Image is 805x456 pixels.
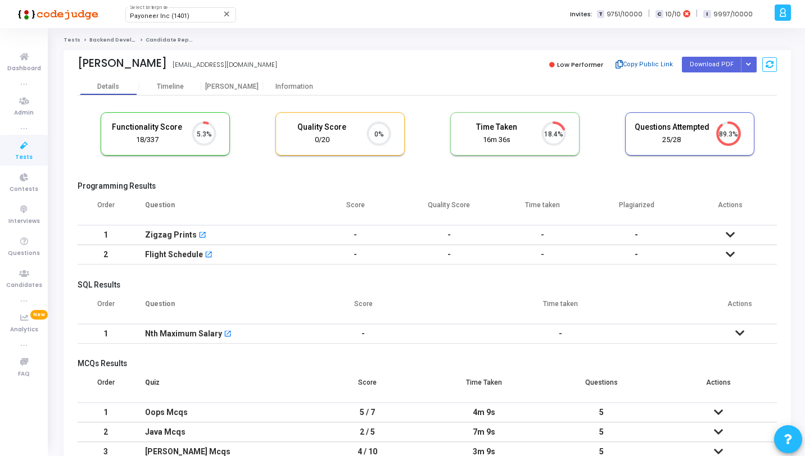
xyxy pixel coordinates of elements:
span: C [655,10,663,19]
h5: Questions Attempted [634,122,709,132]
td: 2 [78,422,134,442]
td: 5 / 7 [309,403,426,422]
span: 9751/10000 [607,10,643,19]
span: Interviews [8,217,40,226]
div: Flight Schedule [145,245,203,264]
div: 4m 9s [437,403,531,422]
h5: SQL Results [78,280,777,290]
th: Order [78,371,134,403]
div: Timeline [157,83,184,91]
h5: MCQs Results [78,359,777,368]
button: Copy Public Link [612,56,676,73]
th: Time taken [496,194,590,225]
td: 5 [543,403,660,422]
th: Question [134,293,309,324]
td: - [309,225,402,245]
div: 25/28 [634,135,709,145]
th: Order [78,194,134,225]
th: Quiz [134,371,309,403]
div: Java Mcqs [145,423,297,441]
span: - [635,230,638,239]
td: 5 [543,422,660,442]
span: Candidates [6,281,42,290]
div: Button group with nested dropdown [741,57,757,72]
span: Low Performer [557,60,603,69]
a: Tests [64,37,80,43]
div: Information [263,83,325,91]
th: Score [309,371,426,403]
span: Analytics [10,325,38,335]
th: Questions [543,371,660,403]
span: Dashboard [7,64,41,74]
td: - [402,245,496,265]
h5: Time Taken [459,122,535,132]
label: Invites: [570,10,593,19]
a: Backend Developer Assessment [89,37,182,43]
th: Question [134,194,309,225]
span: Contests [10,185,38,194]
div: Details [97,83,119,91]
nav: breadcrumb [64,37,791,44]
span: Candidate Report [146,37,197,43]
mat-icon: open_in_new [198,232,206,240]
th: Actions [660,371,777,403]
span: | [696,8,698,20]
span: FAQ [18,370,30,379]
div: 16m 36s [459,135,535,145]
div: [PERSON_NAME] [201,83,263,91]
th: Plagiarized [590,194,684,225]
h5: Programming Results [78,181,777,191]
span: Tests [15,153,33,162]
th: Quality Score [402,194,496,225]
th: Actions [702,293,777,324]
span: Questions [8,249,40,258]
th: Time Taken [426,371,542,403]
span: | [648,8,650,20]
h5: Quality Score [284,122,360,132]
span: 10/10 [666,10,681,19]
td: 1 [78,225,134,245]
th: Score [309,194,402,225]
div: [PERSON_NAME] [78,57,167,70]
span: Admin [14,108,34,118]
div: [EMAIL_ADDRESS][DOMAIN_NAME] [173,60,277,70]
th: Order [78,293,134,324]
th: Actions [683,194,777,225]
td: 2 [78,245,134,265]
td: 1 [78,403,134,422]
span: 9997/10000 [713,10,753,19]
div: Oops Mcqs [145,403,297,422]
td: - [496,245,590,265]
div: Nth Maximum Salary [145,325,222,343]
span: T [597,10,604,19]
span: New [30,310,48,320]
h5: Functionality Score [110,122,185,132]
mat-icon: Clear [223,10,232,19]
td: 2 / 5 [309,422,426,442]
td: - [402,225,496,245]
td: 1 [78,324,134,344]
span: - [635,250,638,259]
th: Score [309,293,418,324]
img: logo [14,3,98,25]
td: - [309,245,402,265]
mat-icon: open_in_new [205,252,212,259]
div: 18/337 [110,135,185,145]
td: - [309,324,418,344]
span: I [703,10,711,19]
td: - [496,225,590,245]
div: 7m 9s [437,423,531,441]
div: Zigzag Prints [145,226,197,244]
button: Download PDF [682,57,741,72]
mat-icon: open_in_new [224,331,232,339]
span: Payoneer Inc (1401) [130,12,189,20]
div: 0/20 [284,135,360,145]
td: - [418,324,703,344]
th: Time taken [418,293,703,324]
